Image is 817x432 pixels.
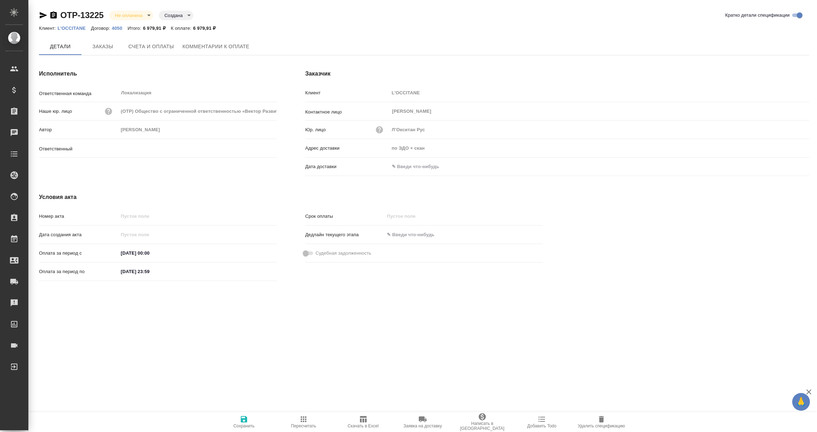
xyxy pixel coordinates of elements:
p: К оплате: [171,26,193,31]
p: Юр. лицо [305,126,326,133]
p: 4050 [112,26,127,31]
p: Наше юр. лицо [39,108,72,115]
span: Детали [43,42,77,51]
p: Дата создания акта [39,231,118,238]
p: Итого: [128,26,143,31]
input: Пустое поле [118,124,277,135]
a: 4050 [112,25,127,31]
input: ✎ Введи что-нибудь [389,161,451,172]
p: Дата доставки [305,163,389,170]
input: Пустое поле [389,124,809,135]
button: Не оплачена [113,12,144,18]
button: Скопировать ссылку [49,11,58,20]
input: Пустое поле [118,211,277,221]
span: Счета и оплаты [128,42,174,51]
p: Дедлайн текущего этапа [305,231,385,238]
input: Пустое поле [389,143,809,153]
p: Срок оплаты [305,213,385,220]
p: Договор: [91,26,112,31]
input: ✎ Введи что-нибудь [384,229,446,240]
span: Заказы [86,42,120,51]
p: Контактное лицо [305,109,389,116]
div: Не оплачена [159,11,193,20]
h4: Условия акта [39,193,543,201]
p: Клиент [305,89,389,96]
a: L'OCCITANE [57,25,91,31]
input: Пустое поле [118,106,277,116]
button: Open [273,148,274,149]
p: Оплата за период по [39,268,118,275]
p: Ответственный [39,145,118,153]
button: Создана [162,12,185,18]
button: Скопировать ссылку для ЯМессенджера [39,11,48,20]
a: OTP-13225 [60,10,104,20]
span: Кратко детали спецификации [725,12,790,19]
div: Не оплачена [109,11,153,20]
span: Судебная задолженность [316,250,371,257]
p: Оплата за период с [39,250,118,257]
p: 6 979,91 ₽ [143,26,171,31]
input: Пустое поле [384,211,446,221]
p: Клиент: [39,26,57,31]
span: 🙏 [795,394,807,409]
input: ✎ Введи что-нибудь [118,248,180,258]
input: Пустое поле [118,229,180,240]
button: 🙏 [792,393,810,411]
input: Пустое поле [389,88,809,98]
span: Комментарии к оплате [183,42,250,51]
h4: Заказчик [305,70,809,78]
p: Ответственная команда [39,90,118,97]
p: Автор [39,126,118,133]
p: Адрес доставки [305,145,389,152]
p: Номер акта [39,213,118,220]
h4: Исполнитель [39,70,277,78]
p: 6 979,91 ₽ [193,26,221,31]
input: ✎ Введи что-нибудь [118,266,180,277]
p: L'OCCITANE [57,26,91,31]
